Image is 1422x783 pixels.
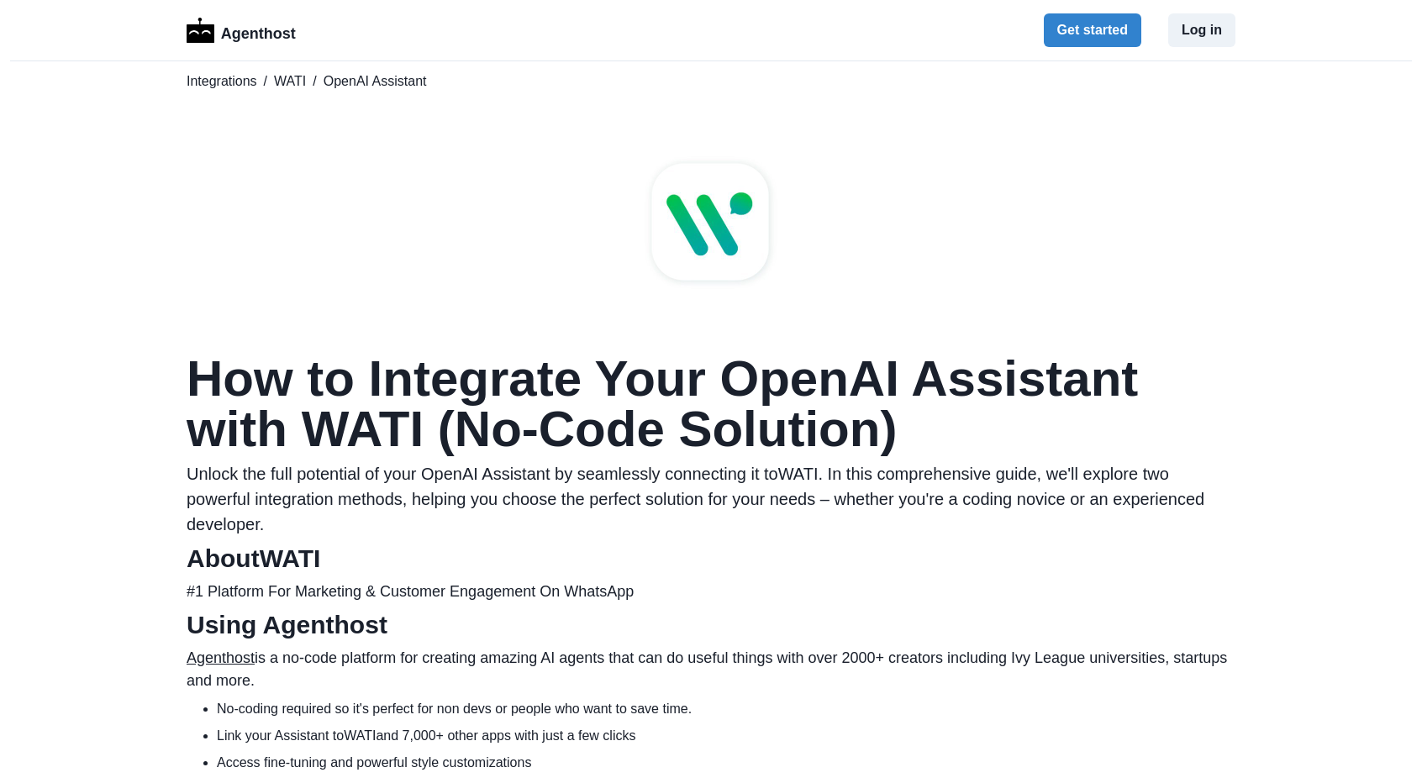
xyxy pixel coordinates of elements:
span: / [313,71,316,92]
a: Integrations [187,71,257,92]
a: Agenthost [187,649,255,666]
button: Get started [1044,13,1141,47]
li: Access fine-tuning and powerful style customizations [217,753,1235,773]
p: #1 Platform For Marketing & Customer Engagement On WhatsApp [187,581,1235,603]
p: Unlock the full potential of your OpenAI Assistant by seamlessly connecting it to WATI . In this ... [187,461,1235,537]
img: WATI logo for OpenAI Assistant integration [627,139,795,307]
a: LogoAgenthost [187,16,296,45]
a: WATI [274,71,306,92]
nav: breadcrumb [187,71,1235,92]
span: OpenAI Assistant [324,71,427,92]
h2: About WATI [187,544,1235,574]
li: No-coding required so it's perfect for non devs or people who want to save time. [217,699,1235,719]
p: is a no-code platform for creating amazing AI agents that can do useful things with over 2000+ cr... [187,647,1235,692]
button: Log in [1168,13,1235,47]
p: Agenthost [221,16,296,45]
span: / [264,71,267,92]
img: Logo [187,18,214,43]
h1: How to Integrate Your OpenAI Assistant with WATI (No-Code Solution) [187,354,1235,455]
li: Link your Assistant to WATI and 7,000+ other apps with just a few clicks [217,726,1235,746]
h2: Using Agenthost [187,610,1235,640]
